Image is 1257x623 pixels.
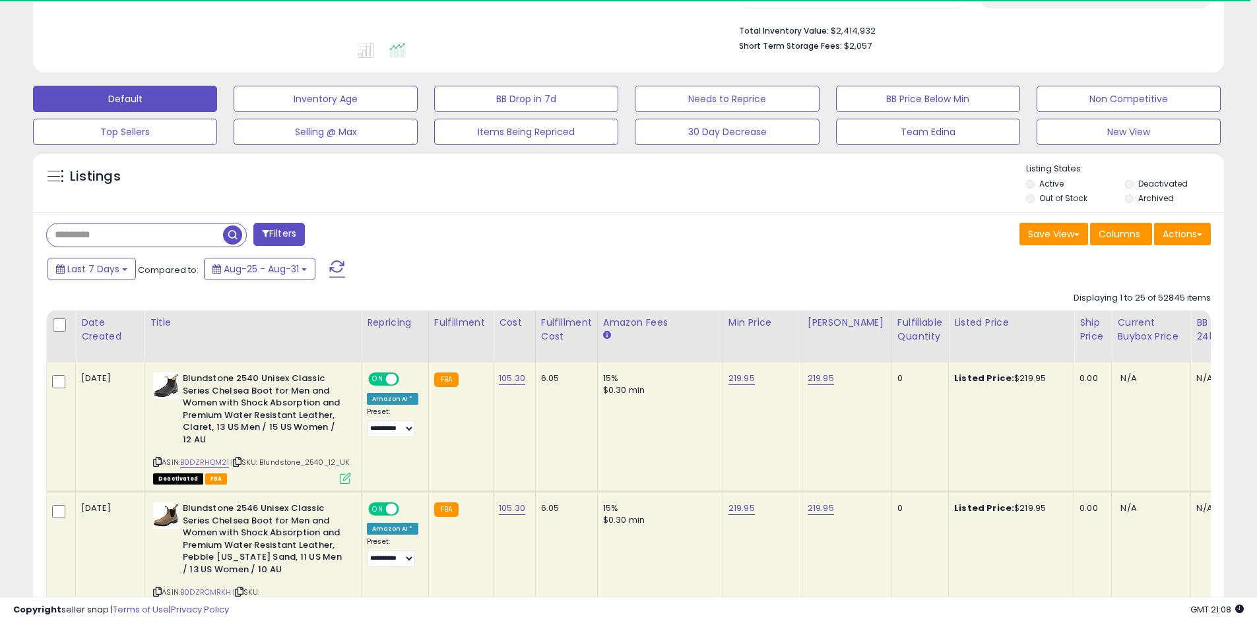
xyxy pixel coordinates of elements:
[1099,227,1140,241] span: Columns
[67,262,119,276] span: Last 7 Days
[397,374,418,385] span: OFF
[153,473,203,485] span: All listings that are unavailable for purchase on Amazon for any reason other than out-of-stock
[113,603,169,616] a: Terms of Use
[183,502,343,579] b: Blundstone 2546 Unisex Classic Series Chelsea Boot for Men and Women with Shock Absorption and Pr...
[836,119,1020,145] button: Team Edina
[1080,502,1101,514] div: 0.00
[1026,163,1224,175] p: Listing States:
[153,372,179,399] img: 31JgqBS0ZDL._SL40_.jpg
[434,119,618,145] button: Items Being Repriced
[1074,292,1211,305] div: Displaying 1 to 25 of 52845 items
[153,502,179,529] img: 41YTrzdwN+L._SL40_.jpg
[434,502,459,517] small: FBA
[1138,193,1174,204] label: Archived
[603,384,713,396] div: $0.30 min
[1019,223,1088,245] button: Save View
[370,504,386,515] span: ON
[1117,316,1185,343] div: Current Buybox Price
[1037,119,1221,145] button: New View
[499,502,525,515] a: 105.30
[33,119,217,145] button: Top Sellers
[603,502,713,514] div: 15%
[48,258,136,280] button: Last 7 Days
[224,262,299,276] span: Aug-25 - Aug-31
[1120,502,1136,514] span: N/A
[728,502,755,515] a: 219.95
[808,316,886,330] div: [PERSON_NAME]
[1190,603,1244,616] span: 2025-09-8 21:08 GMT
[81,372,134,384] div: [DATE]
[33,86,217,112] button: Default
[367,407,418,437] div: Preset:
[1039,193,1087,204] label: Out of Stock
[541,316,592,343] div: Fulfillment Cost
[397,504,418,515] span: OFF
[180,457,229,468] a: B0DZRHQM21
[603,330,611,341] small: Amazon Fees.
[499,316,530,330] div: Cost
[635,86,819,112] button: Needs to Reprice
[1090,223,1152,245] button: Columns
[81,502,134,514] div: [DATE]
[897,372,938,384] div: 0
[541,502,587,514] div: 6.05
[1037,86,1221,112] button: Non Competitive
[954,502,1014,514] b: Listed Price:
[603,372,713,384] div: 15%
[603,514,713,526] div: $0.30 min
[844,40,872,52] span: $2,057
[1039,178,1064,189] label: Active
[954,372,1014,384] b: Listed Price:
[897,502,938,514] div: 0
[1196,502,1240,514] div: N/A
[1080,372,1101,384] div: 0.00
[728,372,755,385] a: 219.95
[897,316,943,343] div: Fulfillable Quantity
[1154,223,1211,245] button: Actions
[1080,316,1106,343] div: Ship Price
[153,372,351,483] div: ASIN:
[1196,372,1240,384] div: N/A
[183,372,343,449] b: Blundstone 2540 Unisex Classic Series Chelsea Boot for Men and Women with Shock Absorption and Pr...
[13,603,61,616] strong: Copyright
[370,374,386,385] span: ON
[231,457,350,467] span: | SKU: Blundstone_2540_12_UK
[954,502,1064,514] div: $219.95
[635,119,819,145] button: 30 Day Decrease
[204,258,315,280] button: Aug-25 - Aug-31
[367,393,418,405] div: Amazon AI *
[367,523,418,535] div: Amazon AI *
[434,86,618,112] button: BB Drop in 7d
[1196,316,1244,343] div: BB Share 24h.
[367,316,423,330] div: Repricing
[81,316,139,343] div: Date Created
[138,264,199,276] span: Compared to:
[171,603,229,616] a: Privacy Policy
[836,86,1020,112] button: BB Price Below Min
[234,86,418,112] button: Inventory Age
[70,167,121,186] h5: Listings
[367,537,418,567] div: Preset:
[205,473,228,485] span: FBA
[808,372,834,385] a: 219.95
[739,40,842,51] b: Short Term Storage Fees:
[234,119,418,145] button: Selling @ Max
[739,25,829,36] b: Total Inventory Value:
[541,372,587,384] div: 6.05
[434,372,459,387] small: FBA
[1138,178,1188,189] label: Deactivated
[150,316,356,330] div: Title
[739,22,1201,38] li: $2,414,932
[434,316,488,330] div: Fulfillment
[954,316,1068,330] div: Listed Price
[499,372,525,385] a: 105.30
[253,223,305,246] button: Filters
[728,316,796,330] div: Min Price
[808,502,834,515] a: 219.95
[1120,372,1136,384] span: N/A
[13,604,229,616] div: seller snap | |
[954,372,1064,384] div: $219.95
[603,316,717,330] div: Amazon Fees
